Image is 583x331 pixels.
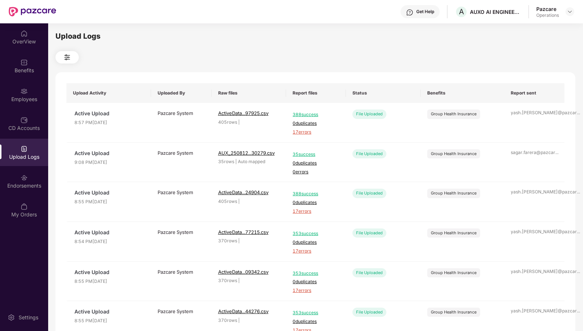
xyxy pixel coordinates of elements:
span: 388 success [293,190,339,197]
div: File Uploaded [352,109,386,119]
div: yash.[PERSON_NAME]@pazcar [511,308,558,315]
span: ... [577,308,580,313]
div: AUXO AI ENGINEERING PRIVATE LIMITED [470,8,521,15]
span: ... [577,229,580,234]
span: ... [555,150,559,155]
span: 353 success [293,230,339,237]
div: Pazcare System [158,189,205,196]
div: yash.[PERSON_NAME]@pazcar [511,228,558,235]
img: svg+xml;base64,PHN2ZyBpZD0iU2V0dGluZy0yMHgyMCIgeG1sbnM9Imh0dHA6Ly93d3cudzMub3JnLzIwMDAvc3ZnIiB3aW... [8,314,15,321]
div: File Uploaded [352,189,386,198]
div: Group Health Insurance [431,151,476,157]
span: 8:57 PM[DATE] [74,119,144,126]
span: 353 success [293,270,339,277]
div: Pazcare System [158,268,205,276]
div: Pazcare System [158,308,205,315]
span: ... [577,110,580,115]
span: AUX_250812...30279.csv [218,150,275,156]
div: Pazcare System [158,149,205,157]
span: 0 duplicates [293,278,339,285]
th: Upload Activity [66,83,151,103]
th: Benefits [421,83,504,103]
div: File Uploaded [352,308,386,317]
img: svg+xml;base64,PHN2ZyBpZD0iRW1wbG95ZWVzIiB4bWxucz0iaHR0cDovL3d3dy53My5vcmcvMjAwMC9zdmciIHdpZHRoPS... [20,88,28,95]
img: svg+xml;base64,PHN2ZyBpZD0iRHJvcGRvd24tMzJ4MzIiIHhtbG5zPSJodHRwOi8vd3d3LnczLm9yZy8yMDAwL3N2ZyIgd2... [567,9,573,15]
span: 405 rows [218,119,237,125]
span: Active Upload [74,109,144,118]
div: Group Health Insurance [431,190,476,196]
th: Status [346,83,421,103]
span: 0 duplicates [293,199,339,206]
span: 0 duplicates [293,160,339,167]
span: 9:08 PM[DATE] [74,159,144,166]
div: Group Health Insurance [431,111,476,117]
span: 370 rows [218,278,237,283]
div: File Uploaded [352,268,386,277]
span: 0 duplicates [293,318,339,325]
span: ActiveData...77215.csv [218,229,269,235]
div: Upload Logs [55,31,575,42]
div: File Uploaded [352,149,386,158]
th: Uploaded By [151,83,212,103]
span: 8:55 PM[DATE] [74,317,144,324]
span: Auto mapped [238,159,265,164]
th: Report files [286,83,346,103]
span: 17 errors [293,208,339,215]
span: ActiveData...09342.csv [218,269,269,275]
div: Settings [16,314,40,321]
span: A [459,7,464,16]
span: ... [577,269,580,274]
img: svg+xml;base64,PHN2ZyBpZD0iSGVscC0zMngzMiIgeG1sbnM9Imh0dHA6Ly93d3cudzMub3JnLzIwMDAvc3ZnIiB3aWR0aD... [406,9,413,16]
div: yash.[PERSON_NAME]@pazcar [511,109,558,116]
div: Group Health Insurance [431,309,476,315]
span: ActiveData...44276.csv [218,308,269,314]
img: svg+xml;base64,PHN2ZyBpZD0iVXBsb2FkX0xvZ3MiIGRhdGEtbmFtZT0iVXBsb2FkIExvZ3MiIHhtbG5zPSJodHRwOi8vd3... [20,145,28,153]
img: svg+xml;base64,PHN2ZyBpZD0iTXlfT3JkZXJzIiBkYXRhLW5hbWU9Ik15IE9yZGVycyIgeG1sbnM9Imh0dHA6Ly93d3cudz... [20,203,28,210]
span: 0 duplicates [293,239,339,246]
span: 405 rows [218,199,237,204]
img: svg+xml;base64,PHN2ZyBpZD0iRW5kb3JzZW1lbnRzIiB4bWxucz0iaHR0cDovL3d3dy53My5vcmcvMjAwMC9zdmciIHdpZH... [20,174,28,181]
span: 370 rows [218,238,237,243]
span: | [238,119,240,125]
img: svg+xml;base64,PHN2ZyBpZD0iQmVuZWZpdHMiIHhtbG5zPSJodHRwOi8vd3d3LnczLm9yZy8yMDAwL3N2ZyIgd2lkdGg9Ij... [20,59,28,66]
span: 0 duplicates [293,120,339,127]
div: File Uploaded [352,228,386,238]
div: Pazcare [536,5,559,12]
span: | [235,159,237,164]
span: 17 errors [293,287,339,294]
span: 353 success [293,309,339,316]
span: | [238,199,240,204]
span: Active Upload [74,149,144,157]
span: 35 rows [218,159,234,164]
span: Active Upload [74,189,144,197]
span: Active Upload [74,308,144,316]
span: 8:55 PM[DATE] [74,278,144,285]
span: Active Upload [74,268,144,276]
div: yash.[PERSON_NAME]@pazcar [511,189,558,196]
div: Get Help [416,9,434,15]
span: 0 errors [293,169,339,176]
img: svg+xml;base64,PHN2ZyBpZD0iQ0RfQWNjb3VudHMiIGRhdGEtbmFtZT0iQ0QgQWNjb3VudHMiIHhtbG5zPSJodHRwOi8vd3... [20,116,28,124]
img: New Pazcare Logo [9,7,56,16]
div: Group Health Insurance [431,270,476,276]
span: ActiveData...24904.csv [218,189,269,195]
span: | [238,278,240,283]
div: Pazcare System [158,228,205,236]
span: 17 errors [293,129,339,136]
img: svg+xml;base64,PHN2ZyB4bWxucz0iaHR0cDovL3d3dy53My5vcmcvMjAwMC9zdmciIHdpZHRoPSIyNCIgaGVpZ2h0PSIyNC... [63,53,72,62]
img: svg+xml;base64,PHN2ZyBpZD0iSG9tZSIgeG1sbnM9Imh0dHA6Ly93d3cudzMub3JnLzIwMDAvc3ZnIiB3aWR0aD0iMjAiIG... [20,30,28,37]
span: ... [577,189,580,195]
span: | [238,238,240,243]
span: 388 success [293,111,339,118]
th: Raw files [212,83,286,103]
span: 35 success [293,151,339,158]
span: 8:55 PM[DATE] [74,199,144,205]
div: sagar.farera@pazcar [511,149,558,156]
span: 8:54 PM[DATE] [74,238,144,245]
div: Group Health Insurance [431,230,476,236]
span: | [238,317,240,323]
span: 17 errors [293,248,339,255]
div: Operations [536,12,559,18]
th: Report sent [504,83,565,103]
span: ActiveData...97925.csv [218,110,269,116]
